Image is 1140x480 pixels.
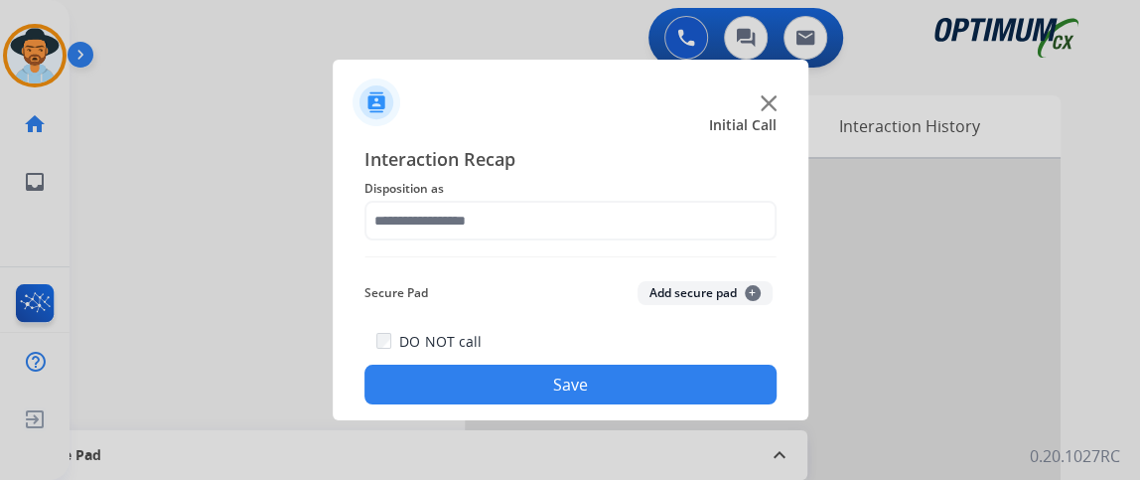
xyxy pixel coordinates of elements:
label: DO NOT call [399,332,481,352]
span: Initial Call [709,115,777,135]
p: 0.20.1027RC [1030,444,1120,468]
span: Interaction Recap [364,145,777,177]
span: Disposition as [364,177,777,201]
img: contactIcon [353,79,400,126]
button: Add secure pad+ [638,281,773,305]
button: Save [364,365,777,404]
span: + [745,285,761,301]
span: Secure Pad [364,281,428,305]
img: contact-recap-line.svg [364,256,777,257]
